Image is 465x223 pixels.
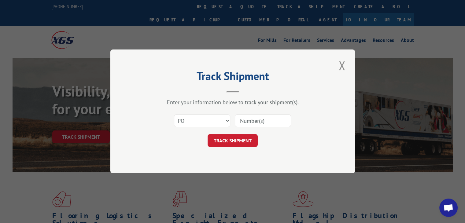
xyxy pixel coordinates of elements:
[208,134,258,147] button: TRACK SHIPMENT
[141,72,324,83] h2: Track Shipment
[439,199,458,217] a: Open chat
[141,99,324,106] div: Enter your information below to track your shipment(s).
[337,57,347,74] button: Close modal
[235,115,291,127] input: Number(s)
